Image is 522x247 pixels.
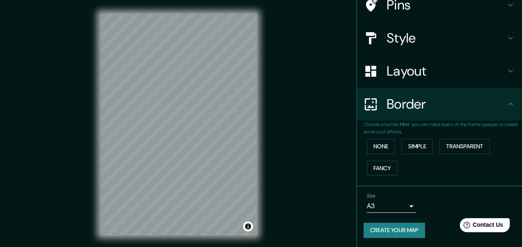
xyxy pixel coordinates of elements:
h4: Style [387,30,505,46]
div: A3 [367,199,416,213]
canvas: Map [100,14,257,235]
div: Layout [357,55,522,88]
button: None [367,139,395,154]
button: Toggle attribution [243,221,253,231]
button: Create your map [364,223,425,238]
label: Size [367,192,376,199]
iframe: Help widget launcher [449,215,513,238]
button: Fancy [367,161,397,176]
h4: Layout [387,63,505,79]
div: Style [357,21,522,55]
button: Simple [402,139,433,154]
div: Border [357,88,522,121]
h4: Border [387,96,505,112]
b: Hint [400,121,409,128]
button: Transparent [439,139,490,154]
p: Choose a border. : you can make layers of the frame opaque to create some cool effects. [364,121,522,135]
